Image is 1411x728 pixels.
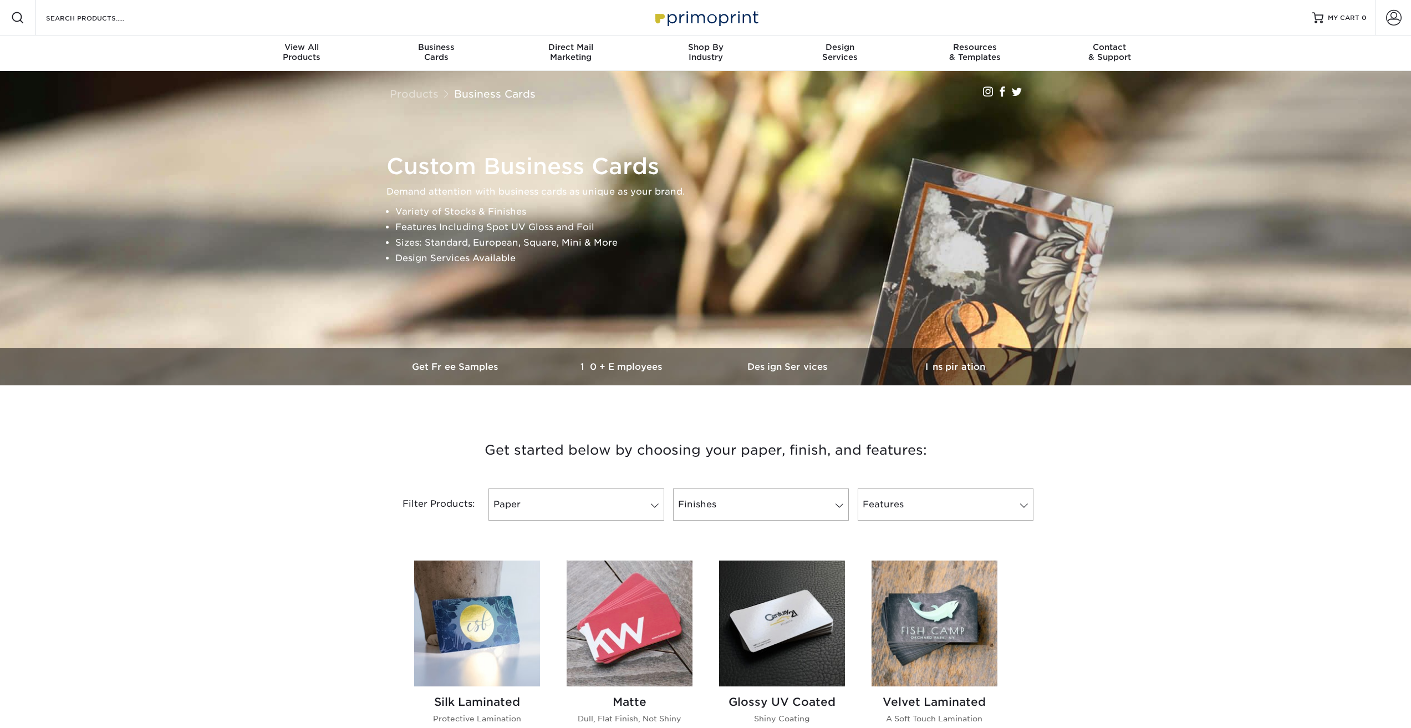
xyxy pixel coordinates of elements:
span: Contact [1042,42,1177,52]
h2: Glossy UV Coated [719,695,845,709]
a: Resources& Templates [908,35,1042,71]
img: Matte Business Cards [567,561,692,686]
span: Shop By [638,42,773,52]
img: Glossy UV Coated Business Cards [719,561,845,686]
a: Design Services [706,348,872,385]
img: Velvet Laminated Business Cards [872,561,997,686]
h3: Get started below by choosing your paper, finish, and features: [381,425,1030,475]
input: SEARCH PRODUCTS..... [45,11,153,24]
p: Shiny Coating [719,713,845,724]
a: Contact& Support [1042,35,1177,71]
h2: Silk Laminated [414,695,540,709]
span: Resources [908,42,1042,52]
p: A Soft Touch Lamination [872,713,997,724]
div: Products [235,42,369,62]
span: Direct Mail [503,42,638,52]
div: Services [773,42,908,62]
li: Sizes: Standard, European, Square, Mini & More [395,235,1035,251]
h2: Velvet Laminated [872,695,997,709]
li: Variety of Stocks & Finishes [395,204,1035,220]
div: & Templates [908,42,1042,62]
span: Business [369,42,503,52]
a: Finishes [673,488,849,521]
div: Filter Products: [373,488,484,521]
span: Design [773,42,908,52]
a: View AllProducts [235,35,369,71]
a: Products [390,88,439,100]
span: 0 [1362,14,1367,22]
li: Features Including Spot UV Gloss and Foil [395,220,1035,235]
div: Cards [369,42,503,62]
p: Protective Lamination [414,713,540,724]
h3: Inspiration [872,362,1038,372]
span: MY CART [1328,13,1359,23]
p: Dull, Flat Finish, Not Shiny [567,713,692,724]
a: Inspiration [872,348,1038,385]
a: Features [858,488,1033,521]
h3: Get Free Samples [373,362,539,372]
a: Direct MailMarketing [503,35,638,71]
h1: Custom Business Cards [386,153,1035,180]
div: Marketing [503,42,638,62]
img: Silk Laminated Business Cards [414,561,540,686]
a: DesignServices [773,35,908,71]
h2: Matte [567,695,692,709]
a: Paper [488,488,664,521]
h3: 10+ Employees [539,362,706,372]
li: Design Services Available [395,251,1035,266]
a: Business Cards [454,88,536,100]
a: BusinessCards [369,35,503,71]
div: & Support [1042,42,1177,62]
a: Get Free Samples [373,348,539,385]
p: Demand attention with business cards as unique as your brand. [386,184,1035,200]
img: Primoprint [650,6,761,29]
h3: Design Services [706,362,872,372]
a: Shop ByIndustry [638,35,773,71]
div: Industry [638,42,773,62]
span: View All [235,42,369,52]
a: 10+ Employees [539,348,706,385]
